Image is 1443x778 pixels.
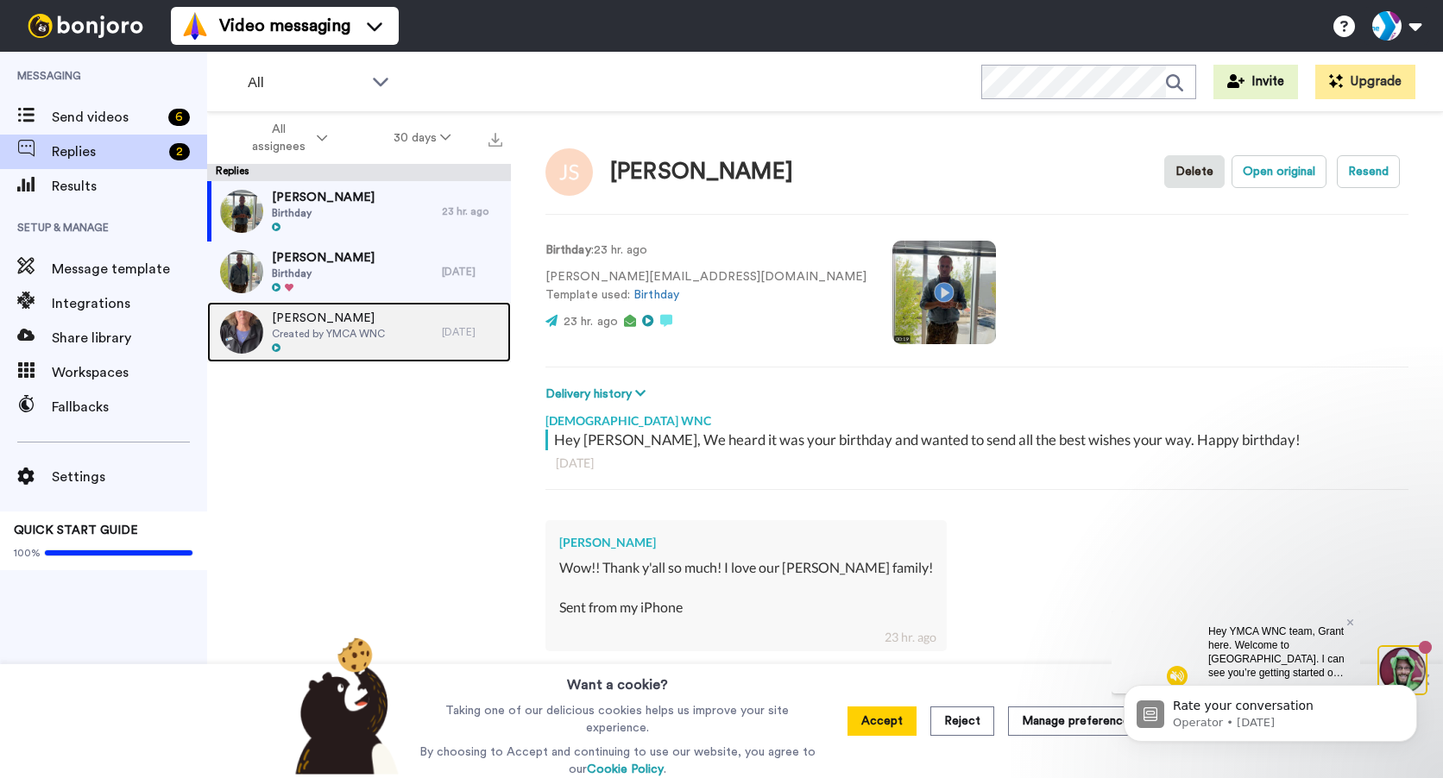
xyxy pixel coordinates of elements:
strong: Birthday [545,244,591,256]
p: Taking one of our delicious cookies helps us improve your site experience. [415,702,820,737]
img: vm-color.svg [181,12,209,40]
img: Image of Dawn Smith [545,148,593,196]
span: Created by YMCA WNC [272,327,385,341]
a: Birthday [633,289,679,301]
button: All assignees [211,114,361,162]
iframe: Intercom notifications message [1098,649,1443,769]
span: Fallbacks [52,397,207,417]
img: bear-with-cookie.png [280,637,407,775]
button: Delivery history [545,385,651,404]
div: Wow!! Thank y'all so much! I love our [PERSON_NAME] family! Sent from my iPhone [559,558,933,637]
div: [PERSON_NAME] [559,534,933,551]
img: 46ae923a-b315-4aad-ac6e-f311ed51038a-thumb.jpg [220,190,263,233]
span: Results [52,176,207,197]
div: 23 hr. ago [885,629,936,646]
span: Settings [52,467,207,487]
div: Hey [PERSON_NAME], We heard it was your birthday and wanted to send all the best wishes your way.... [554,430,1404,450]
span: All assignees [243,121,313,155]
img: 3183ab3e-59ed-45f6-af1c-10226f767056-1659068401.jpg [2,3,48,50]
span: Birthday [272,206,375,220]
span: Share library [52,328,207,348]
span: [PERSON_NAME] [272,189,375,206]
button: Accept [848,706,917,736]
span: Send videos [52,107,161,128]
h3: Want a cookie? [567,664,668,695]
button: Delete [1164,155,1225,188]
a: Cookie Policy [587,763,664,775]
span: QUICK START GUIDE [14,524,138,536]
span: Message template [52,259,207,279]
span: [PERSON_NAME] [272,310,385,327]
span: All [248,72,363,93]
span: 100% [14,546,41,560]
span: Workspaces [52,362,207,383]
img: export.svg [488,133,502,147]
div: [DATE] [556,455,1398,472]
p: By choosing to Accept and continuing to use our website, you agree to our . [415,743,820,778]
button: 30 days [361,122,484,154]
p: [PERSON_NAME][EMAIL_ADDRESS][DOMAIN_NAME] Template used: [545,268,866,304]
span: 23 hr. ago [564,316,618,328]
button: Export all results that match these filters now. [483,125,507,151]
span: Video messaging [219,14,350,38]
button: Open original [1232,155,1326,188]
button: Resend [1337,155,1400,188]
div: 6 [168,109,190,126]
img: mute-white.svg [55,55,76,76]
div: [DEMOGRAPHIC_DATA] WNC [545,404,1408,430]
button: Manage preferences [1008,706,1150,736]
span: Integrations [52,293,207,314]
img: d605a53d-1f41-4117-8df5-455029abccd8-thumb.jpg [220,250,263,293]
button: Reject [930,706,994,736]
img: bj-logo-header-white.svg [21,14,150,38]
a: [PERSON_NAME]Birthday[DATE] [207,242,511,302]
span: Birthday [272,267,375,280]
span: [PERSON_NAME] [272,249,375,267]
a: [PERSON_NAME]Birthday23 hr. ago [207,181,511,242]
span: Hey YMCA WNC team, Grant here. Welcome to [GEOGRAPHIC_DATA]. I can see you’re getting started on ... [97,15,234,179]
img: 7dfddf8d-7694-4bcb-b943-af1fc9a01b29-thumb.jpg [220,311,263,354]
div: 2 [169,143,190,160]
button: Upgrade [1315,65,1415,99]
span: Replies [52,141,162,162]
div: 23 hr. ago [442,204,502,218]
div: [DATE] [442,325,502,339]
div: [DATE] [442,265,502,279]
p: : 23 hr. ago [545,242,866,260]
button: Invite [1213,65,1298,99]
div: [PERSON_NAME] [610,160,793,185]
a: [PERSON_NAME]Created by YMCA WNC[DATE] [207,302,511,362]
div: Replies [207,164,511,181]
